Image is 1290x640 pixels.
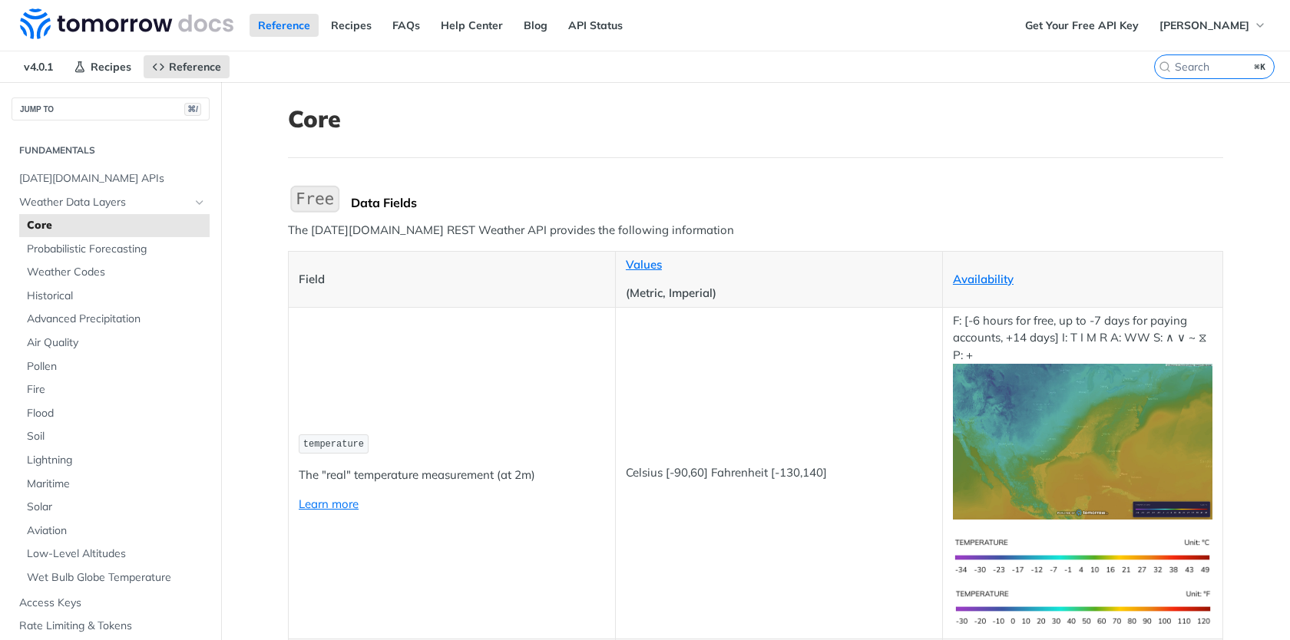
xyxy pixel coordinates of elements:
p: Field [299,271,605,289]
a: Rate Limiting & Tokens [12,615,210,638]
span: Aviation [27,523,206,539]
span: Advanced Precipitation [27,312,206,327]
span: Recipes [91,60,131,74]
span: [DATE][DOMAIN_NAME] APIs [19,171,206,186]
p: The [DATE][DOMAIN_NAME] REST Weather API provides the following information [288,222,1223,239]
img: Tomorrow.io Weather API Docs [20,8,233,39]
a: Air Quality [19,332,210,355]
span: ⌘/ [184,103,201,116]
a: Learn more [299,496,359,511]
a: Help Center [432,14,511,37]
a: Recipes [65,55,140,78]
a: Advanced Precipitation [19,308,210,331]
a: Blog [515,14,556,37]
a: Core [19,214,210,237]
a: Maritime [19,473,210,496]
p: (Metric, Imperial) [626,285,932,302]
a: Lightning [19,449,210,472]
span: Wet Bulb Globe Temperature [27,570,206,586]
a: Weather Codes [19,261,210,284]
span: [PERSON_NAME] [1159,18,1249,32]
span: Maritime [27,477,206,492]
span: Low-Level Altitudes [27,546,206,562]
span: Probabilistic Forecasting [27,242,206,257]
svg: Search [1159,61,1171,73]
a: Reference [144,55,230,78]
span: Access Keys [19,595,206,611]
p: Celsius [-90,60] Fahrenheit [-130,140] [626,464,932,482]
a: Pollen [19,355,210,378]
span: Lightning [27,453,206,468]
a: API Status [560,14,631,37]
button: Hide subpages for Weather Data Layers [193,196,206,209]
a: Probabilistic Forecasting [19,238,210,261]
span: Expand image [953,548,1212,562]
h1: Core [288,105,1223,133]
a: Availability [953,272,1014,286]
span: Rate Limiting & Tokens [19,619,206,634]
a: Reference [250,14,319,37]
span: Expand image [953,599,1212,614]
p: F: [-6 hours for free, up to -7 days for paying accounts, +14 days] I: T I M R A: WW S: ∧ ∨ ~ ⧖ P: + [953,312,1212,520]
span: Air Quality [27,335,206,351]
a: Aviation [19,520,210,543]
button: [PERSON_NAME] [1151,14,1275,37]
a: Solar [19,496,210,519]
a: Low-Level Altitudes [19,543,210,566]
a: Soil [19,425,210,448]
a: Access Keys [12,592,210,615]
span: Solar [27,500,206,515]
a: Flood [19,402,210,425]
a: Fire [19,378,210,401]
a: [DATE][DOMAIN_NAME] APIs [12,167,210,190]
span: Flood [27,406,206,421]
a: Weather Data LayersHide subpages for Weather Data Layers [12,191,210,214]
span: Expand image [953,434,1212,448]
span: temperature [303,439,364,450]
a: Values [626,257,662,272]
button: JUMP TO⌘/ [12,97,210,120]
h2: Fundamentals [12,144,210,157]
span: Historical [27,289,206,304]
p: The "real" temperature measurement (at 2m) [299,467,605,484]
span: Weather Codes [27,265,206,280]
span: Soil [27,429,206,444]
div: Data Fields [351,195,1223,210]
span: Weather Data Layers [19,195,190,210]
a: Historical [19,285,210,308]
a: Recipes [322,14,380,37]
a: FAQs [384,14,428,37]
span: v4.0.1 [15,55,61,78]
a: Get Your Free API Key [1017,14,1147,37]
span: Reference [169,60,221,74]
span: Fire [27,382,206,398]
span: Pollen [27,359,206,374]
kbd: ⌘K [1251,59,1270,74]
a: Wet Bulb Globe Temperature [19,566,210,589]
span: Core [27,218,206,233]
